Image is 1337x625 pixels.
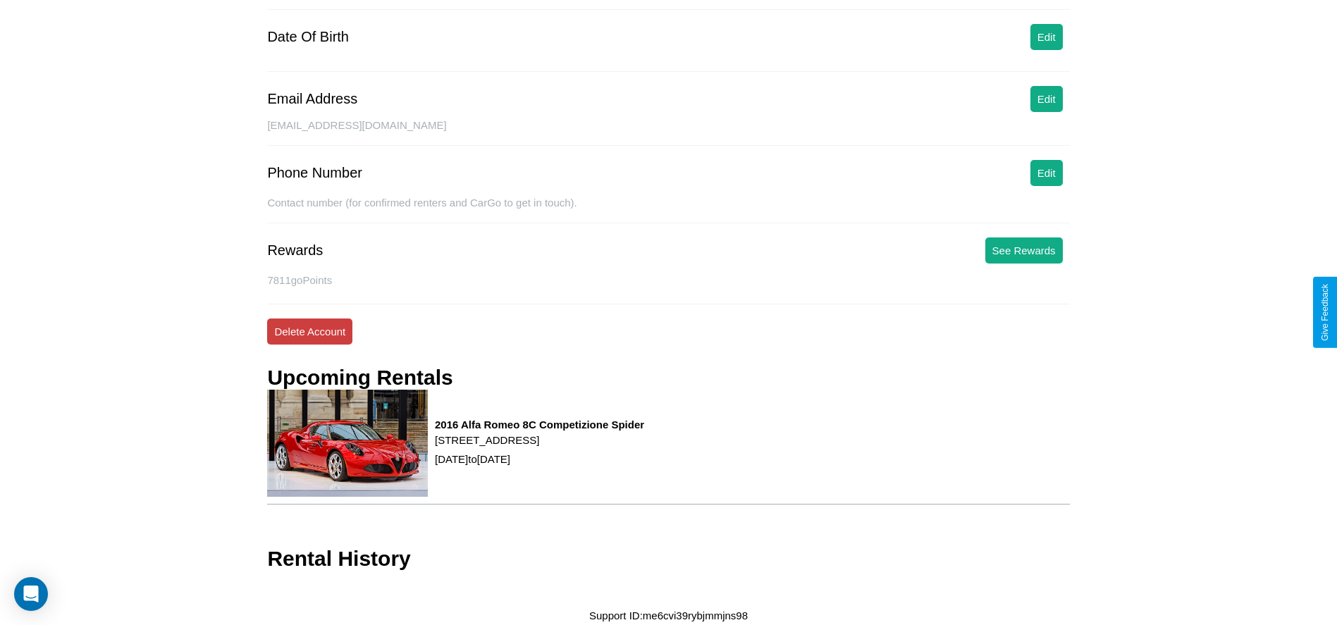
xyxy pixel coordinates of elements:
[267,271,1069,290] p: 7811 goPoints
[267,390,428,497] img: rental
[1320,284,1330,341] div: Give Feedback
[267,366,452,390] h3: Upcoming Rentals
[267,119,1069,146] div: [EMAIL_ADDRESS][DOMAIN_NAME]
[589,606,748,625] p: Support ID: me6cvi39rybjmmjns98
[267,197,1069,223] div: Contact number (for confirmed renters and CarGo to get in touch).
[435,450,644,469] p: [DATE] to [DATE]
[985,237,1063,264] button: See Rewards
[267,242,323,259] div: Rewards
[1030,160,1063,186] button: Edit
[267,318,352,345] button: Delete Account
[14,577,48,611] div: Open Intercom Messenger
[267,29,349,45] div: Date Of Birth
[267,547,410,571] h3: Rental History
[1030,24,1063,50] button: Edit
[267,165,362,181] div: Phone Number
[435,419,644,431] h3: 2016 Alfa Romeo 8C Competizione Spider
[267,91,357,107] div: Email Address
[1030,86,1063,112] button: Edit
[435,431,644,450] p: [STREET_ADDRESS]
